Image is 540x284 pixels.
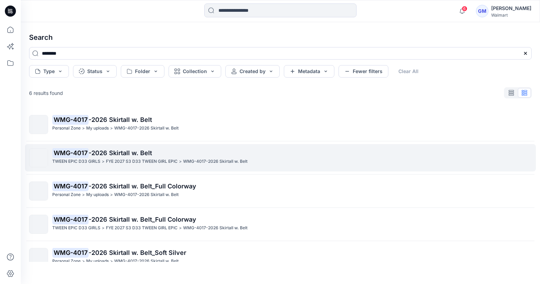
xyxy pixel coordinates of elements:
[183,158,247,165] p: WMG-4017-2026 Skirtall w. Belt
[89,183,196,190] span: -2026 Skirtall w. Belt_Full Colorway
[491,12,531,18] div: Walmart
[52,258,81,265] p: Personal Zone
[25,177,536,205] a: WMG-4017-2026 Skirtall w. Belt_Full ColorwayPersonal Zone>My uploads>WMG-4017-2026 Skirtall w. Belt
[89,216,196,223] span: -2026 Skirtall w. Belt_Full Colorway
[86,191,109,198] p: My uploads
[89,249,186,256] span: -2026 Skirtall w. Belt_Soft Silver
[110,191,113,198] p: >
[121,65,164,78] button: Folder
[114,258,179,265] p: WMG-4017-2026 Skirtall w. Belt
[52,224,100,232] p: TWEEN EPIC D33 GIRLS
[25,144,536,171] a: WMG-4017-2026 Skirtall w. BeltTWEEN EPIC D33 GIRLS>FYE 2027 S3 D33 TWEEN GIRL EPIC>WMG-4017-2026 ...
[52,158,100,165] p: TWEEN EPIC D33 GIRLS
[86,258,109,265] p: My uploads
[114,125,179,132] p: WMG-4017-2026 Skirtall w. Belt
[25,211,536,238] a: WMG-4017-2026 Skirtall w. Belt_Full ColorwayTWEEN EPIC D33 GIRLS>FYE 2027 S3 D33 TWEEN GIRL EPIC>...
[284,65,334,78] button: Metadata
[73,65,117,78] button: Status
[225,65,280,78] button: Created by
[52,148,89,158] mark: WMG-4017
[110,125,113,132] p: >
[110,258,113,265] p: >
[82,125,85,132] p: >
[52,115,89,124] mark: WMG-4017
[86,125,109,132] p: My uploads
[179,224,182,232] p: >
[106,224,178,232] p: FYE 2027 S3 D33 TWEEN GIRL EPIC
[24,28,537,47] h4: Search
[25,111,536,138] a: WMG-4017-2026 Skirtall w. BeltPersonal Zone>My uploads>WMG-4017-2026 Skirtall w. Belt
[89,116,152,123] span: -2026 Skirtall w. Belt
[476,5,488,17] div: GM
[52,181,89,191] mark: WMG-4017
[82,191,85,198] p: >
[29,65,69,78] button: Type
[339,65,388,78] button: Fewer filters
[25,244,536,271] a: WMG-4017-2026 Skirtall w. Belt_Soft SilverPersonal Zone>My uploads>WMG-4017-2026 Skirtall w. Belt
[102,158,105,165] p: >
[179,158,182,165] p: >
[29,89,63,97] p: 6 results found
[462,6,467,11] span: 6
[491,4,531,12] div: [PERSON_NAME]
[114,191,179,198] p: WMG-4017-2026 Skirtall w. Belt
[102,224,105,232] p: >
[52,125,81,132] p: Personal Zone
[106,158,178,165] p: FYE 2027 S3 D33 TWEEN GIRL EPIC
[52,214,89,224] mark: WMG-4017
[82,258,85,265] p: >
[52,248,89,257] mark: WMG-4017
[89,149,152,157] span: -2026 Skirtall w. Belt
[183,224,247,232] p: WMG-4017-2026 Skirtall w. Belt
[52,191,81,198] p: Personal Zone
[169,65,221,78] button: Collection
